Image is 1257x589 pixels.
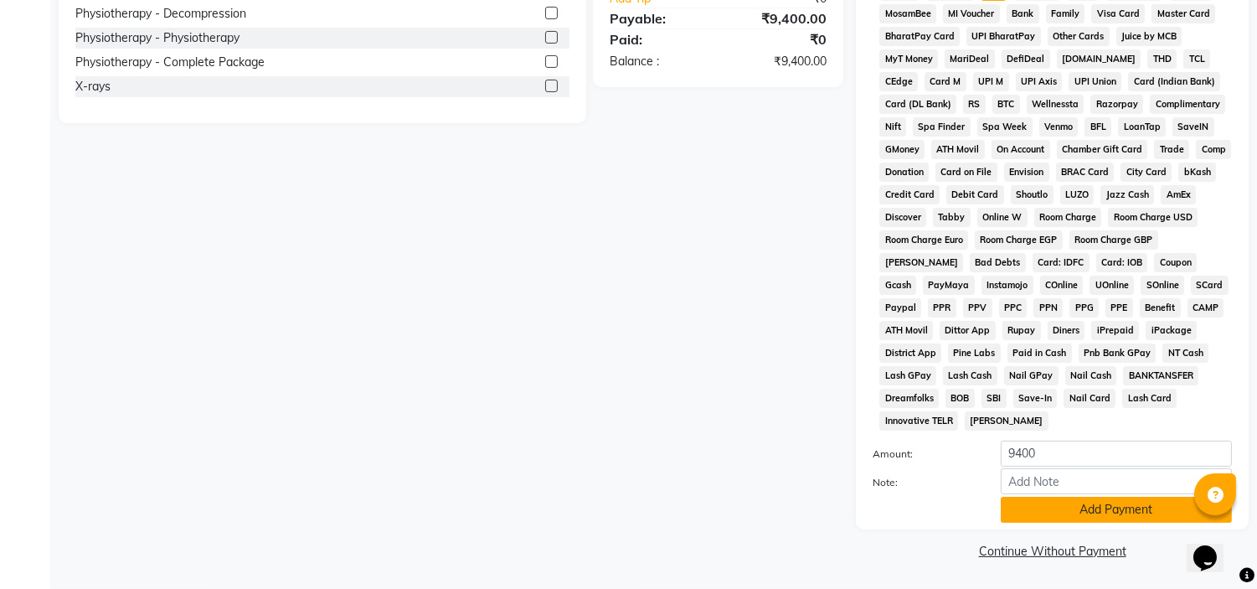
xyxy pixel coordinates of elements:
span: SOnline [1141,276,1184,295]
iframe: chat widget [1187,522,1240,572]
span: BOB [945,389,975,408]
span: COnline [1040,276,1084,295]
span: MariDeal [945,49,995,69]
span: Card: IDFC [1033,253,1090,272]
span: PPG [1069,298,1099,318]
div: ₹0 [719,29,840,49]
span: LoanTap [1118,117,1166,137]
span: CAMP [1187,298,1224,318]
input: Add Note [1001,468,1232,494]
span: Nail Card [1064,389,1115,408]
span: UPI Axis [1016,72,1063,91]
div: Physiotherapy - Physiotherapy [75,29,240,47]
input: Amount [1001,441,1232,467]
span: Spa Finder [913,117,971,137]
span: Save-In [1013,389,1058,408]
span: ATH Movil [931,140,985,159]
span: Instamojo [981,276,1033,295]
div: ₹9,400.00 [719,53,840,70]
span: BANKTANSFER [1123,366,1198,385]
label: Note: [860,475,988,490]
span: BRAC Card [1056,163,1115,182]
div: ₹9,400.00 [719,8,840,28]
span: Lash GPay [879,366,936,385]
span: ATH Movil [879,321,933,340]
span: BharatPay Card [879,27,960,46]
span: MosamBee [879,4,936,23]
span: iPrepaid [1091,321,1139,340]
span: Shoutlo [1011,185,1054,204]
span: Jazz Cash [1100,185,1154,204]
span: Debit Card [946,185,1004,204]
span: Discover [879,208,926,227]
span: Donation [879,163,929,182]
span: Comp [1196,140,1231,159]
span: Dreamfolks [879,389,939,408]
span: bKash [1178,163,1216,182]
span: UPI BharatPay [966,27,1041,46]
span: Card (Indian Bank) [1128,72,1220,91]
span: PPR [928,298,956,318]
span: Spa Week [977,117,1033,137]
span: Room Charge [1034,208,1102,227]
span: Trade [1154,140,1189,159]
span: Dittor App [940,321,996,340]
span: Online W [977,208,1028,227]
span: UPI Union [1069,72,1121,91]
span: Nail GPay [1004,366,1059,385]
span: On Account [992,140,1050,159]
span: DefiDeal [1002,49,1050,69]
span: Card: IOB [1096,253,1148,272]
span: District App [879,344,941,363]
span: UPI M [973,72,1009,91]
span: Pnb Bank GPay [1079,344,1157,363]
span: MI Voucher [943,4,1000,23]
label: Amount: [860,447,988,462]
span: Room Charge GBP [1069,230,1158,250]
div: Payable: [597,8,719,28]
span: TCL [1183,49,1210,69]
span: PPV [963,298,992,318]
span: Bank [1007,4,1039,23]
span: Family [1046,4,1085,23]
span: Complimentary [1150,95,1225,114]
div: Paid: [597,29,719,49]
span: Bad Debts [970,253,1026,272]
span: Chamber Gift Card [1057,140,1148,159]
span: Room Charge USD [1108,208,1198,227]
span: BTC [992,95,1020,114]
div: Balance : [597,53,719,70]
span: Nift [879,117,906,137]
span: Benefit [1140,298,1181,318]
span: Innovative TELR [879,411,958,431]
span: UOnline [1090,276,1134,295]
button: Add Payment [1001,497,1232,523]
a: Continue Without Payment [859,543,1245,561]
span: Lash Card [1122,389,1177,408]
span: Credit Card [879,185,940,204]
span: AmEx [1161,185,1196,204]
span: PPN [1033,298,1063,318]
span: Wellnessta [1027,95,1084,114]
span: THD [1147,49,1177,69]
span: Room Charge EGP [975,230,1063,250]
span: Rupay [1002,321,1041,340]
span: Master Card [1151,4,1215,23]
span: Card on File [935,163,997,182]
span: NT Cash [1162,344,1208,363]
span: Envision [1004,163,1049,182]
span: PPC [999,298,1028,318]
span: SCard [1191,276,1229,295]
span: Tabby [933,208,971,227]
span: [PERSON_NAME] [965,411,1048,431]
span: SaveIN [1172,117,1214,137]
span: SBI [981,389,1007,408]
div: Physiotherapy - Complete Package [75,54,265,71]
span: PayMaya [923,276,975,295]
span: Room Charge Euro [879,230,968,250]
span: Other Cards [1048,27,1110,46]
span: Visa Card [1091,4,1145,23]
span: Nail Cash [1065,366,1117,385]
span: GMoney [879,140,925,159]
span: Gcash [879,276,916,295]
